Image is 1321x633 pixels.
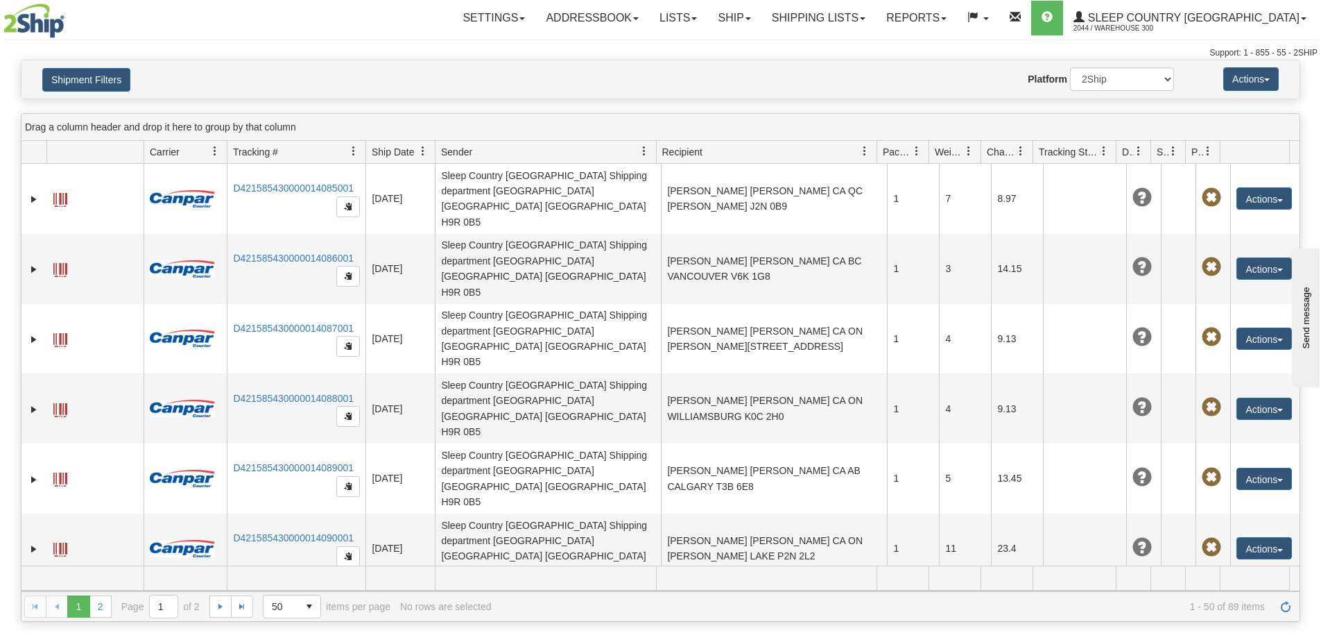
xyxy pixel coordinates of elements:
a: Charge filter column settings [1009,140,1033,163]
td: Sleep Country [GEOGRAPHIC_DATA] Shipping department [GEOGRAPHIC_DATA] [GEOGRAPHIC_DATA] [GEOGRAPH... [435,234,661,304]
td: [PERSON_NAME] [PERSON_NAME] CA ON [PERSON_NAME][STREET_ADDRESS] [661,304,887,374]
iframe: chat widget [1289,246,1320,387]
a: D421585430000014089001 [233,462,354,473]
span: Delivery Status [1122,145,1134,159]
a: 2 [89,596,112,618]
span: Page sizes drop down [263,595,321,618]
span: Page of 2 [121,595,200,618]
span: Shipment Issues [1157,145,1168,159]
img: logo2044.jpg [3,3,64,38]
a: Go to the next page [209,596,232,618]
span: select [298,596,320,618]
td: 1 [887,444,939,514]
a: Expand [27,192,41,206]
img: 14 - Canpar [150,470,215,487]
a: Carrier filter column settings [203,140,227,163]
td: 1 [887,164,939,234]
td: Sleep Country [GEOGRAPHIC_DATA] Shipping department [GEOGRAPHIC_DATA] [GEOGRAPHIC_DATA] [GEOGRAPH... [435,373,661,444]
a: Recipient filter column settings [853,140,877,163]
a: Ship Date filter column settings [411,140,435,163]
button: Actions [1236,258,1292,280]
a: Addressbook [535,1,649,35]
span: Recipient [662,145,702,159]
span: Pickup Not Assigned [1202,468,1221,487]
td: 4 [939,304,991,374]
button: Copy to clipboard [336,266,360,287]
td: [DATE] [365,234,435,304]
button: Copy to clipboard [336,476,360,497]
span: Unknown [1132,398,1152,417]
a: Packages filter column settings [905,140,929,163]
button: Actions [1236,468,1292,490]
a: Shipment Issues filter column settings [1162,140,1185,163]
a: Pickup Status filter column settings [1196,140,1220,163]
a: Tracking Status filter column settings [1092,140,1116,163]
a: D421585430000014086001 [233,253,354,264]
span: items per page [263,595,390,618]
a: D421585430000014087001 [233,323,354,334]
td: 23.4 [991,514,1043,584]
a: Shipping lists [761,1,876,35]
td: 13.45 [991,444,1043,514]
td: Sleep Country [GEOGRAPHIC_DATA] Shipping department [GEOGRAPHIC_DATA] [GEOGRAPHIC_DATA] [GEOGRAPH... [435,304,661,374]
a: Delivery Status filter column settings [1127,140,1150,163]
td: [PERSON_NAME] [PERSON_NAME] CA QC [PERSON_NAME] J2N 0B9 [661,164,887,234]
td: 1 [887,234,939,304]
td: 1 [887,373,939,444]
td: 1 [887,514,939,584]
span: Charge [987,145,1016,159]
span: Tracking Status [1039,145,1099,159]
a: Expand [27,542,41,556]
td: [PERSON_NAME] [PERSON_NAME] CA BC VANCOUVER V6K 1G8 [661,234,887,304]
a: Sleep Country [GEOGRAPHIC_DATA] 2044 / Warehouse 300 [1063,1,1317,35]
td: Sleep Country [GEOGRAPHIC_DATA] Shipping department [GEOGRAPHIC_DATA] [GEOGRAPHIC_DATA] [GEOGRAPH... [435,444,661,514]
button: Actions [1223,67,1279,91]
a: Reports [876,1,957,35]
a: Expand [27,262,41,276]
span: 1 - 50 of 89 items [501,601,1264,612]
td: [PERSON_NAME] [PERSON_NAME] CA AB CALGARY T3B 6E8 [661,444,887,514]
a: Tracking # filter column settings [342,140,365,163]
td: 1 [887,304,939,374]
span: Unknown [1132,328,1152,347]
td: 5 [939,444,991,514]
span: Pickup Not Assigned [1202,188,1221,208]
td: 8.97 [991,164,1043,234]
span: 2044 / Warehouse 300 [1073,22,1177,35]
a: Expand [27,332,41,346]
a: Ship [707,1,761,35]
span: Unknown [1132,468,1152,487]
span: Ship Date [372,145,414,159]
td: [PERSON_NAME] [PERSON_NAME] CA ON [PERSON_NAME] LAKE P2N 2L2 [661,514,887,584]
a: Weight filter column settings [957,140,981,163]
button: Actions [1236,328,1292,350]
a: Lists [649,1,707,35]
td: 4 [939,373,991,444]
span: Unknown [1132,258,1152,277]
span: Carrier [150,145,180,159]
img: 14 - Canpar [150,330,215,347]
button: Copy to clipboard [336,546,360,567]
button: Actions [1236,537,1292,559]
div: No rows are selected [400,601,492,612]
span: Pickup Not Assigned [1202,538,1221,557]
td: [DATE] [365,514,435,584]
span: Pickup Not Assigned [1202,328,1221,347]
a: Expand [27,403,41,416]
a: Expand [27,473,41,487]
img: 14 - Canpar [150,400,215,417]
span: Page 1 [67,596,89,618]
a: Label [53,466,67,489]
button: Shipment Filters [42,68,130,92]
td: [PERSON_NAME] [PERSON_NAME] CA ON WILLIAMSBURG K0C 2H0 [661,373,887,444]
span: Sleep Country [GEOGRAPHIC_DATA] [1085,12,1300,24]
a: Label [53,537,67,559]
a: Settings [452,1,535,35]
span: Sender [441,145,472,159]
img: 14 - Canpar [150,190,215,208]
td: [DATE] [365,164,435,234]
button: Copy to clipboard [336,336,360,357]
span: Pickup Not Assigned [1202,398,1221,417]
label: Platform [1028,72,1067,86]
td: 3 [939,234,991,304]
